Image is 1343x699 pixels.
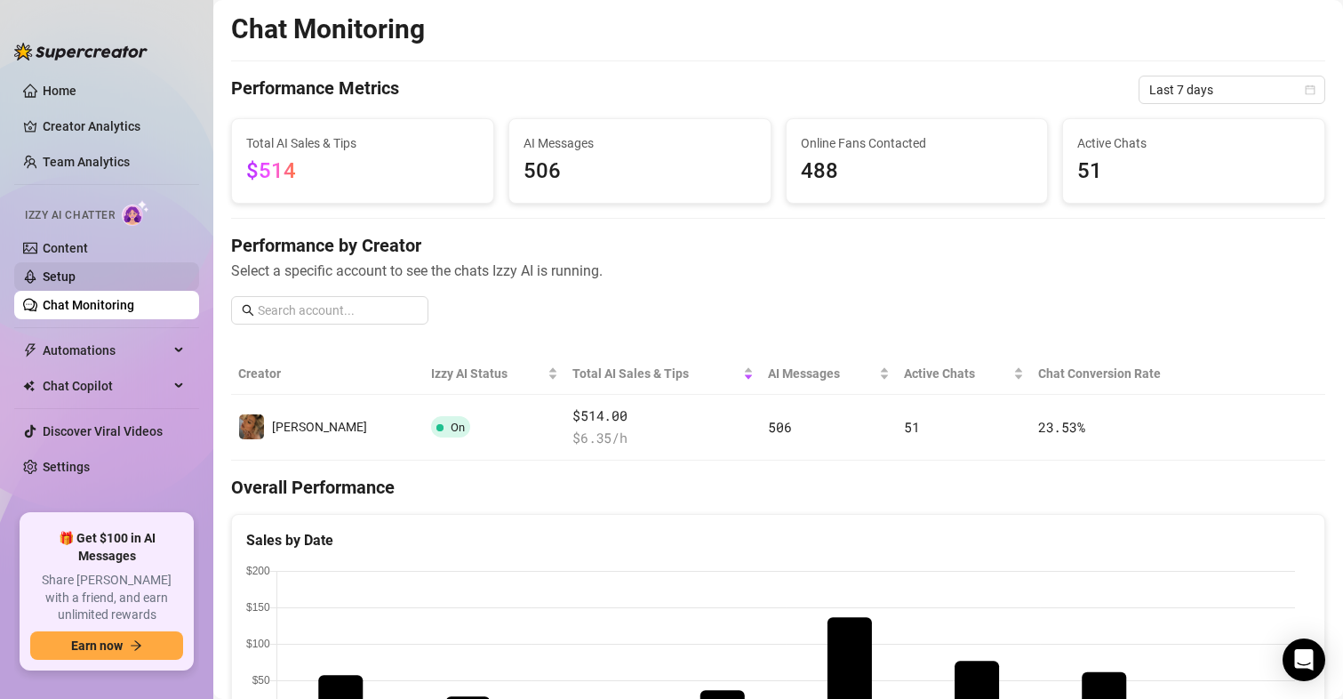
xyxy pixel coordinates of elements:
th: Total AI Sales & Tips [565,353,761,395]
span: Earn now [71,639,123,653]
span: $514 [246,158,296,183]
span: Last 7 days [1149,76,1315,103]
th: AI Messages [761,353,896,395]
span: 🎁 Get $100 in AI Messages [30,530,183,565]
span: thunderbolt [23,343,37,358]
span: 23.53 % [1038,418,1084,436]
h4: Performance by Creator [231,233,1325,258]
a: Setup [43,269,76,284]
a: Creator Analytics [43,112,185,141]
span: $514.00 [572,406,754,427]
img: logo-BBDzfeDw.svg [14,43,148,60]
a: Home [43,84,76,98]
span: Share [PERSON_NAME] with a friend, and earn unlimited rewards [30,572,183,624]
span: 506 [524,155,756,189]
img: Melanie [239,414,264,439]
span: arrow-right [130,639,142,652]
span: [PERSON_NAME] [272,420,367,434]
span: 51 [904,418,919,436]
span: 506 [768,418,791,436]
span: 51 [1077,155,1310,189]
a: Team Analytics [43,155,130,169]
div: Sales by Date [246,529,1310,551]
span: AI Messages [768,364,875,383]
span: Automations [43,336,169,365]
span: search [242,304,254,317]
span: 488 [801,155,1034,189]
span: On [451,421,465,434]
span: Select a specific account to see the chats Izzy AI is running. [231,260,1325,282]
span: $ 6.35 /h [572,428,754,449]
span: Izzy AI Status [431,364,544,383]
h4: Performance Metrics [231,76,399,104]
span: Total AI Sales & Tips [246,133,479,153]
th: Creator [231,353,424,395]
th: Izzy AI Status [424,353,565,395]
th: Chat Conversion Rate [1031,353,1216,395]
span: Izzy AI Chatter [25,207,115,224]
span: AI Messages [524,133,756,153]
img: AI Chatter [122,200,149,226]
a: Settings [43,460,90,474]
span: Online Fans Contacted [801,133,1034,153]
h2: Chat Monitoring [231,12,425,46]
h4: Overall Performance [231,475,1325,500]
a: Content [43,241,88,255]
span: Active Chats [904,364,1010,383]
input: Search account... [258,301,418,320]
span: Total AI Sales & Tips [572,364,739,383]
span: Chat Copilot [43,372,169,400]
a: Chat Monitoring [43,298,134,312]
img: Chat Copilot [23,380,35,392]
button: Earn nowarrow-right [30,631,183,660]
div: Open Intercom Messenger [1283,639,1325,681]
th: Active Chats [897,353,1031,395]
span: Active Chats [1077,133,1310,153]
span: calendar [1305,84,1315,95]
a: Discover Viral Videos [43,424,163,438]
